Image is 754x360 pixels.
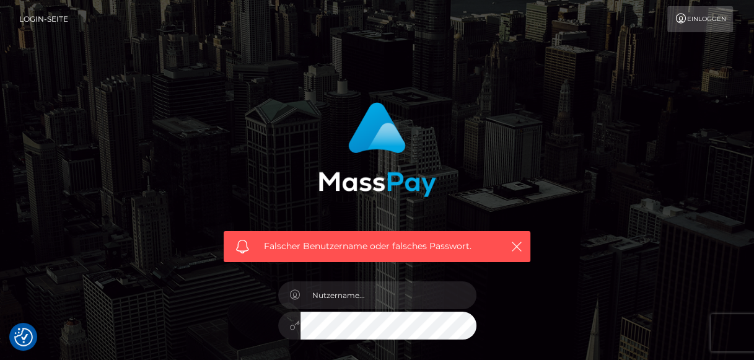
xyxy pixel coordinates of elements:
img: MassPay Login [318,102,436,197]
button: Consent Preferences [14,328,33,346]
img: Revisit consent button [14,328,33,346]
span: Falscher Benutzername oder falsches Passwort. [264,240,490,253]
a: Einloggen [667,6,733,32]
input: Nutzername... [300,281,476,309]
a: Login-Seite [19,6,68,32]
font: Einloggen [687,15,726,23]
